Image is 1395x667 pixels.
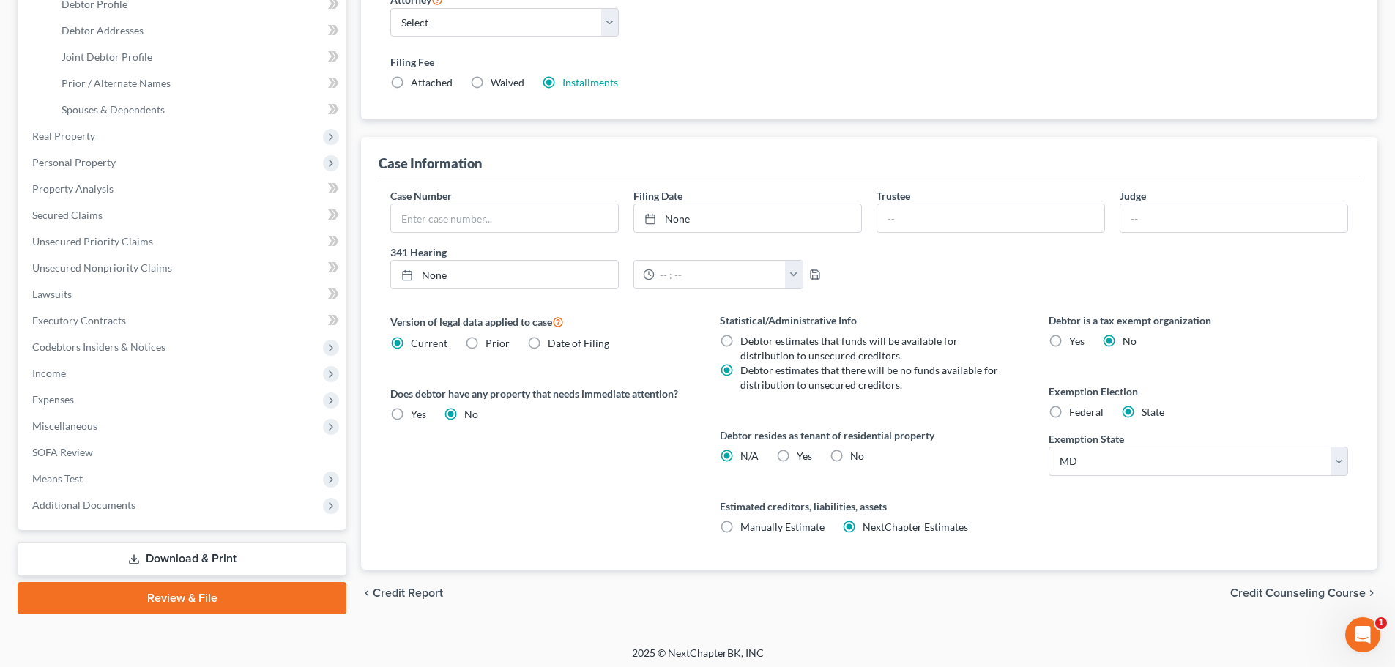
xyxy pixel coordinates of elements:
span: Yes [797,450,812,462]
span: No [850,450,864,462]
span: 1 [1375,617,1387,629]
i: chevron_left [361,587,373,599]
span: Additional Documents [32,499,135,511]
span: Lawsuits [32,288,72,300]
span: Means Test [32,472,83,485]
span: Yes [411,408,426,420]
input: -- [877,204,1104,232]
span: Income [32,367,66,379]
span: Miscellaneous [32,420,97,432]
span: Personal Property [32,156,116,168]
label: Exemption State [1049,431,1124,447]
label: Debtor resides as tenant of residential property [720,428,1019,443]
span: Executory Contracts [32,314,126,327]
a: Download & Print [18,542,346,576]
span: Real Property [32,130,95,142]
input: -- [1120,204,1347,232]
a: Review & File [18,582,346,614]
a: Spouses & Dependents [50,97,346,123]
span: Spouses & Dependents [62,103,165,116]
span: No [1123,335,1137,347]
span: Joint Debtor Profile [62,51,152,63]
span: Expenses [32,393,74,406]
a: Lawsuits [21,281,346,308]
label: Exemption Election [1049,384,1348,399]
span: Date of Filing [548,337,609,349]
span: Codebtors Insiders & Notices [32,340,165,353]
span: Yes [1069,335,1085,347]
span: Manually Estimate [740,521,825,533]
label: Case Number [390,188,452,204]
span: Prior [486,337,510,349]
span: Unsecured Nonpriority Claims [32,261,172,274]
label: 341 Hearing [383,245,869,260]
input: -- : -- [655,261,786,288]
a: Unsecured Priority Claims [21,228,346,255]
span: Attached [411,76,453,89]
span: Federal [1069,406,1104,418]
div: Case Information [379,154,482,172]
label: Trustee [877,188,910,204]
span: State [1142,406,1164,418]
span: No [464,408,478,420]
span: Debtor Addresses [62,24,144,37]
span: Prior / Alternate Names [62,77,171,89]
iframe: Intercom live chat [1345,617,1380,652]
span: Secured Claims [32,209,103,221]
a: Joint Debtor Profile [50,44,346,70]
label: Judge [1120,188,1146,204]
label: Statistical/Administrative Info [720,313,1019,328]
span: Debtor estimates that there will be no funds available for distribution to unsecured creditors. [740,364,998,391]
span: Property Analysis [32,182,114,195]
span: N/A [740,450,759,462]
label: Estimated creditors, liabilities, assets [720,499,1019,514]
a: SOFA Review [21,439,346,466]
a: Prior / Alternate Names [50,70,346,97]
label: Filing Fee [390,54,1348,70]
a: Installments [562,76,618,89]
a: None [634,204,861,232]
span: Unsecured Priority Claims [32,235,153,247]
span: Credit Report [373,587,443,599]
button: Credit Counseling Course chevron_right [1230,587,1377,599]
span: NextChapter Estimates [863,521,968,533]
a: Debtor Addresses [50,18,346,44]
a: Secured Claims [21,202,346,228]
a: Executory Contracts [21,308,346,334]
a: Unsecured Nonpriority Claims [21,255,346,281]
label: Debtor is a tax exempt organization [1049,313,1348,328]
button: chevron_left Credit Report [361,587,443,599]
span: Current [411,337,447,349]
span: SOFA Review [32,446,93,458]
input: Enter case number... [391,204,618,232]
i: chevron_right [1366,587,1377,599]
label: Version of legal data applied to case [390,313,690,330]
a: None [391,261,618,288]
span: Waived [491,76,524,89]
label: Filing Date [633,188,682,204]
span: Credit Counseling Course [1230,587,1366,599]
a: Property Analysis [21,176,346,202]
span: Debtor estimates that funds will be available for distribution to unsecured creditors. [740,335,958,362]
label: Does debtor have any property that needs immediate attention? [390,386,690,401]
